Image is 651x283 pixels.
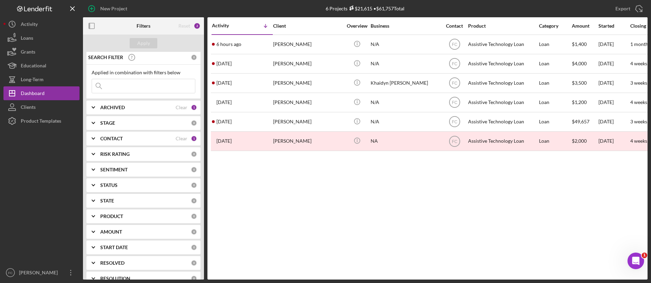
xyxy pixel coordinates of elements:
div: 6 Projects • $61,757 Total [326,6,404,11]
time: 3 weeks [630,80,647,86]
span: Home [15,230,31,235]
span: Messages [57,230,81,235]
div: 0 [191,260,197,266]
div: Clear [176,105,187,110]
div: $2,000 [572,132,598,150]
div: Archive a Project [14,141,116,148]
div: Activity [212,23,242,28]
div: N/A [371,113,440,131]
b: RESOLVED [100,260,124,266]
p: Hi [PERSON_NAME] 👋 [14,49,124,73]
button: Messages [46,213,92,240]
div: Educational [21,59,46,74]
div: Loan [539,55,571,73]
div: Loan [539,93,571,112]
div: [PERSON_NAME] [273,55,342,73]
div: Loan [539,113,571,131]
time: 2025-09-08 17:56 [216,41,241,47]
div: Pipeline and Forecast View [14,115,116,123]
button: Long-Term [3,73,80,86]
a: Clients [3,100,80,114]
text: FC [452,139,457,144]
div: Overview [344,23,370,29]
div: Reset [178,23,190,29]
b: STATE [100,198,114,204]
text: FC [452,120,457,124]
div: Clear [176,136,187,141]
div: 0 [191,244,197,251]
div: N/A [371,35,440,54]
time: 4 weeks [630,138,647,144]
div: [PERSON_NAME] [17,266,62,281]
b: STATUS [100,182,118,188]
div: Loans [21,31,33,47]
span: $49,657 [572,119,589,124]
time: 2025-09-03 23:42 [216,119,232,124]
div: [DATE] [598,93,630,112]
button: Export [608,2,648,16]
div: Assistive Technology Loan [468,55,537,73]
time: 2025-09-05 20:25 [216,61,232,66]
text: FC [452,62,457,66]
div: [PERSON_NAME] [273,113,342,131]
div: 2 [194,22,201,29]
span: Help [110,230,121,235]
time: 4 weeks [630,60,647,66]
b: STAGE [100,120,115,126]
b: AMOUNT [100,229,122,235]
img: Profile image for Christina [81,11,95,25]
time: 3 weeks [630,119,647,124]
div: Apply [137,38,150,48]
p: How can we help? [14,73,124,84]
time: 4 weeks [630,99,647,105]
div: 0 [191,182,197,188]
span: $1,200 [572,99,587,105]
button: FC[PERSON_NAME] [3,266,80,280]
div: [PERSON_NAME] [273,132,342,150]
div: [DATE] [598,113,630,131]
div: [DATE] [598,132,630,150]
div: Amount [572,23,598,29]
button: Educational [3,59,80,73]
button: Search for help [10,96,128,110]
div: 1 [191,104,197,111]
div: N/A [371,93,440,112]
a: Loans [3,31,80,45]
div: Update Permissions Settings [14,128,116,135]
div: Exporting Data [10,151,128,164]
div: Assistive Technology Loan [468,132,537,150]
div: 0 [191,54,197,60]
div: Send us a message [14,176,115,183]
time: 2025-09-03 17:48 [216,138,232,144]
span: $4,000 [572,60,587,66]
div: Close [119,11,131,23]
div: N/A [371,55,440,73]
div: Activity [21,17,38,33]
div: Business [371,23,440,29]
b: Filters [137,23,150,29]
div: Grants [21,45,35,60]
b: ARCHIVED [100,105,125,110]
text: FC [452,81,457,86]
div: Assistive Technology Loan [468,113,537,131]
div: 1 [191,135,197,142]
button: New Project [83,2,134,16]
div: 0 [191,213,197,219]
div: Export [615,2,630,16]
div: Applied in combination with filters below [92,70,195,75]
div: $21,615 [347,6,372,11]
div: Update Permissions Settings [10,125,128,138]
div: Pipeline and Forecast View [10,113,128,125]
a: Grants [3,45,80,59]
b: PRODUCT [100,214,123,219]
div: Exporting Data [14,154,116,161]
a: Activity [3,17,80,31]
div: [PERSON_NAME] [273,93,342,112]
div: Product [468,23,537,29]
div: 0 [191,275,197,282]
div: New Project [100,2,127,16]
div: [DATE] [598,74,630,92]
div: Assistive Technology Loan [468,93,537,112]
div: Contact [441,23,467,29]
div: Loan [539,74,571,92]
